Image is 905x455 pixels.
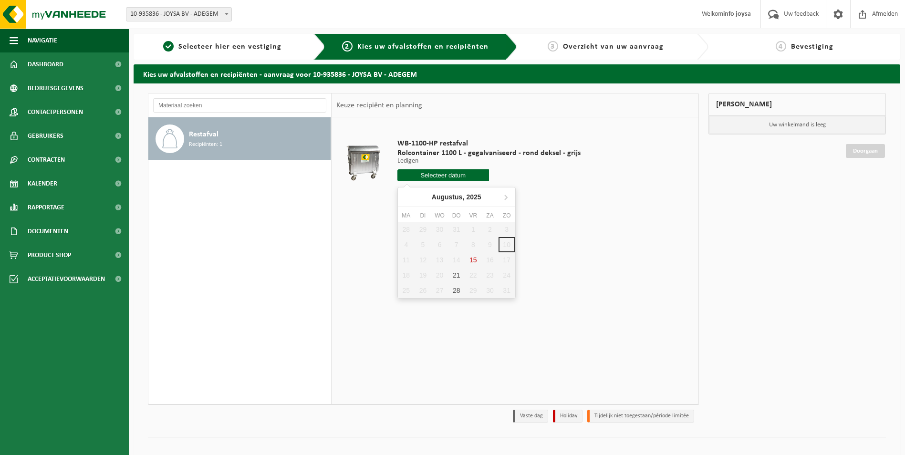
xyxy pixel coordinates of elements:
div: Augustus, [428,189,485,205]
div: Keuze recipiënt en planning [332,93,427,117]
div: di [415,211,431,220]
i: 2025 [466,194,481,200]
span: Bevestiging [791,43,833,51]
div: ma [398,211,415,220]
span: 2 [342,41,353,52]
span: Documenten [28,219,68,243]
li: Holiday [553,410,583,423]
span: Acceptatievoorwaarden [28,267,105,291]
span: Recipiënten: 1 [189,140,222,149]
span: Kies uw afvalstoffen en recipiënten [357,43,489,51]
span: Navigatie [28,29,57,52]
span: 10-935836 - JOYSA BV - ADEGEM [126,8,231,21]
span: Bedrijfsgegevens [28,76,83,100]
span: 1 [163,41,174,52]
span: Rapportage [28,196,64,219]
input: Materiaal zoeken [153,98,326,113]
span: 10-935836 - JOYSA BV - ADEGEM [126,7,232,21]
div: vr [465,211,481,220]
span: WB-1100-HP restafval [397,139,581,148]
span: Overzicht van uw aanvraag [563,43,664,51]
span: Kalender [28,172,57,196]
a: 1Selecteer hier een vestiging [138,41,306,52]
li: Tijdelijk niet toegestaan/période limitée [587,410,694,423]
span: Product Shop [28,243,71,267]
h2: Kies uw afvalstoffen en recipiënten - aanvraag voor 10-935836 - JOYSA BV - ADEGEM [134,64,900,83]
span: Contactpersonen [28,100,83,124]
div: 28 [448,283,465,298]
div: wo [431,211,448,220]
div: do [448,211,465,220]
span: 3 [548,41,558,52]
span: Contracten [28,148,65,172]
div: za [481,211,498,220]
span: Rolcontainer 1100 L - gegalvaniseerd - rond deksel - grijs [397,148,581,158]
li: Vaste dag [513,410,548,423]
div: [PERSON_NAME] [708,93,886,116]
span: Selecteer hier een vestiging [178,43,281,51]
span: 4 [776,41,786,52]
p: Ledigen [397,158,581,165]
p: Uw winkelmand is leeg [709,116,885,134]
button: Restafval Recipiënten: 1 [148,117,331,160]
div: zo [499,211,515,220]
div: 21 [448,268,465,283]
span: Dashboard [28,52,63,76]
strong: info joysa [723,10,751,18]
span: Gebruikers [28,124,63,148]
a: Doorgaan [846,144,885,158]
span: Restafval [189,129,218,140]
input: Selecteer datum [397,169,489,181]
